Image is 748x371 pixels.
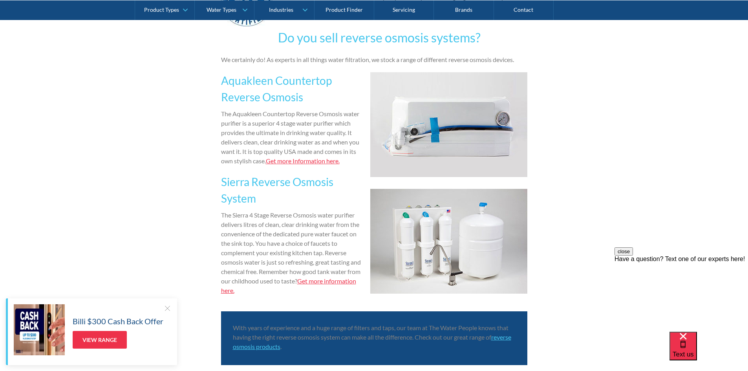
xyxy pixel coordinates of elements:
a: Get more Information here. [266,157,340,164]
div: Industries [269,6,293,13]
a: reverse osmosis products [233,333,511,350]
a: Get more information here. [221,277,356,294]
h3: Sierra Reverse Osmosis System [221,174,527,207]
img: countertop 4 stage reverse osmosis purifier WP6000 [370,72,527,177]
p: We certainly do! As experts in all things water filtration, we stock a range of different reverse... [221,55,527,64]
h3: Aquakleen Countertop Reverse Osmosis [221,72,527,105]
iframe: podium webchat widget bubble [669,332,748,371]
iframe: podium webchat widget prompt [614,247,748,342]
img: Billi $300 Cash Back Offer [14,304,65,355]
img: 4 stage reverse osmosis purifier WP6004 [370,189,527,294]
h2: Do you sell reverse osmosis systems? [221,28,527,47]
div: Water Types [207,6,236,13]
a: View Range [73,331,127,349]
p: The Aquakleen Countertop Reverse Osmosis water purifier is a superior 4 stage water purifier whic... [221,109,527,166]
h5: Billi $300 Cash Back Offer [73,315,163,327]
div: Product Types [144,6,179,13]
p: With years of experience and a huge range of filters and taps, our team at The Water People knows... [233,323,516,351]
p: The Sierra 4 Stage Reverse Osmosis water purifier delivers litres of clean, clear drinking water ... [221,210,527,295]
